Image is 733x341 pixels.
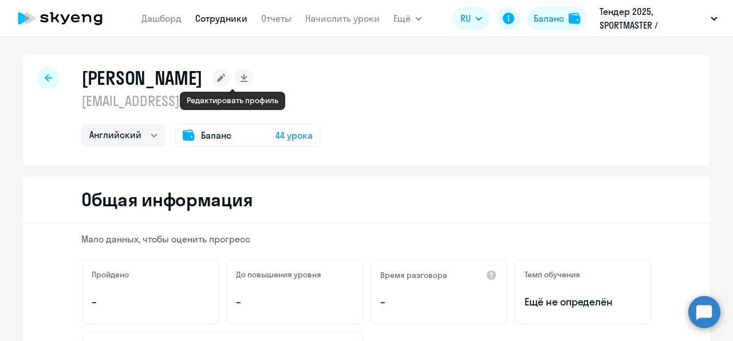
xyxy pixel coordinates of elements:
[81,233,652,245] p: Мало данных, чтобы оценить прогресс
[380,295,497,309] p: –
[600,5,706,32] p: Тендер 2025, SPORTMASTER / Спортмастер
[92,295,208,309] p: –
[527,7,587,30] button: Балансbalance
[261,13,291,24] a: Отчеты
[187,95,278,105] div: Редактировать профиль
[81,188,253,211] h2: Общая информация
[201,128,231,142] span: Баланс
[141,13,182,24] a: Дашборд
[525,269,580,280] h5: Темп обучения
[460,11,471,25] span: RU
[236,295,353,309] p: –
[525,295,641,309] span: Ещё не определён
[534,11,564,25] div: Баланс
[380,270,447,280] h5: Время разговора
[452,7,490,30] button: RU
[92,269,129,280] h5: Пройдено
[393,11,411,25] span: Ещё
[81,66,203,89] h1: [PERSON_NAME]
[393,7,422,30] button: Ещё
[236,269,321,280] h5: До повышения уровня
[569,13,580,24] img: balance
[594,5,723,32] button: Тендер 2025, SPORTMASTER / Спортмастер
[195,13,247,24] a: Сотрудники
[81,92,321,110] p: [EMAIL_ADDRESS][DOMAIN_NAME]
[305,13,380,24] a: Начислить уроки
[275,128,313,142] span: 44 урока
